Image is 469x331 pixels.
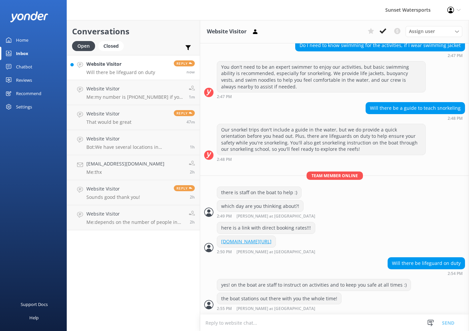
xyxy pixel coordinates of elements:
[217,124,425,155] div: Our snorkel trips don't include a guide in the water, but we do provide a quick orientation befor...
[237,250,315,254] span: [PERSON_NAME] at [GEOGRAPHIC_DATA]
[174,60,195,66] span: Reply
[217,214,232,219] strong: 2:49 PM
[366,102,465,114] div: Will there be a guide to teach snorkeling
[16,47,28,60] div: Inbox
[67,205,200,230] a: Website VisitorMe:depends on the number of people in your group... and for how long do you think ...
[217,307,232,311] strong: 2:55 PM
[16,73,32,87] div: Reviews
[21,298,48,311] div: Support Docs
[217,250,232,254] strong: 2:50 PM
[190,144,195,150] span: Oct 04 2025 12:45pm (UTC -05:00) America/Cancun
[217,306,342,311] div: Oct 04 2025 01:55pm (UTC -05:00) America/Cancun
[217,249,337,254] div: Oct 04 2025 01:50pm (UTC -05:00) America/Cancun
[217,214,337,219] div: Oct 04 2025 01:49pm (UTC -05:00) America/Cancun
[174,185,195,191] span: Reply
[86,94,184,100] p: Me: my number is [PHONE_NUMBER] if you need me
[448,272,463,276] strong: 2:54 PM
[72,41,95,51] div: Open
[217,94,426,99] div: Oct 04 2025 01:47pm (UTC -05:00) America/Cancun
[67,130,200,155] a: Website VisitorBot:We have several locations in [GEOGRAPHIC_DATA] for our charters, but we don't ...
[217,157,232,161] strong: 2:48 PM
[67,155,200,180] a: [EMAIL_ADDRESS][DOMAIN_NAME]Me:thx2h
[98,41,124,51] div: Closed
[16,100,32,113] div: Settings
[207,27,247,36] h3: Website Visitor
[217,293,341,304] div: the boat stations out there with you the whole time!
[29,311,39,324] div: Help
[86,219,184,225] p: Me: depends on the number of people in your group... and for how long do you think you would like...
[86,60,155,68] h4: Website Visitor
[186,119,195,125] span: Oct 04 2025 01:08pm (UTC -05:00) America/Cancun
[190,219,195,225] span: Oct 04 2025 11:46am (UTC -05:00) America/Cancun
[72,42,98,49] a: Open
[67,80,200,105] a: Website VisitorMe:my number is [PHONE_NUMBER] if you need me1m
[86,160,164,168] h4: [EMAIL_ADDRESS][DOMAIN_NAME]
[16,60,32,73] div: Chatbot
[296,40,465,51] div: Do I need to know swimming for the activities, if I wear swimming jacket
[86,169,164,175] p: Me: thx
[189,94,195,100] span: Oct 04 2025 01:54pm (UTC -05:00) America/Cancun
[86,135,185,142] h4: Website Visitor
[86,69,155,75] p: Will there be lifeguard on duty
[86,210,184,218] h4: Website Visitor
[217,157,426,161] div: Oct 04 2025 01:48pm (UTC -05:00) America/Cancun
[448,116,463,120] strong: 2:48 PM
[217,187,301,198] div: there is staff on the boat to help :)
[221,238,272,245] a: [DOMAIN_NAME][URL]
[406,26,462,37] div: Assign User
[409,28,435,35] span: Assign user
[217,61,425,92] div: You don't need to be an expert swimmer to enjoy our activities, but basic swimming ability is rec...
[174,110,195,116] span: Reply
[217,279,411,291] div: yes! on the boat are staff to instruct on activities and to keep you safe at all times :)
[448,54,463,58] strong: 2:47 PM
[237,214,315,219] span: [PERSON_NAME] at [GEOGRAPHIC_DATA]
[307,172,363,180] span: Team member online
[217,222,315,234] div: here is a link with direct booking rates!!!
[217,95,232,99] strong: 2:47 PM
[237,307,315,311] span: [PERSON_NAME] at [GEOGRAPHIC_DATA]
[16,87,41,100] div: Recommend
[10,11,48,22] img: yonder-white-logo.png
[86,194,140,200] p: Sounds good thank you!
[16,33,28,47] div: Home
[86,144,185,150] p: Bot: We have several locations in [GEOGRAPHIC_DATA] for our charters, but we don't offer charters...
[366,116,465,120] div: Oct 04 2025 01:48pm (UTC -05:00) America/Cancun
[67,105,200,130] a: Website VisitorThat would be greatReply47m
[295,53,465,58] div: Oct 04 2025 01:47pm (UTC -05:00) America/Cancun
[388,271,465,276] div: Oct 04 2025 01:54pm (UTC -05:00) America/Cancun
[186,69,195,75] span: Oct 04 2025 01:54pm (UTC -05:00) America/Cancun
[86,185,140,193] h4: Website Visitor
[388,258,465,269] div: Will there be lifeguard on duty
[190,169,195,175] span: Oct 04 2025 11:52am (UTC -05:00) America/Cancun
[67,180,200,205] a: Website VisitorSounds good thank you!Reply2h
[86,119,131,125] p: That would be great
[86,85,184,92] h4: Website Visitor
[72,25,195,38] h2: Conversations
[217,201,303,212] div: which day are you thinking about?!
[67,55,200,80] a: Website VisitorWill there be lifeguard on dutyReplynow
[98,42,127,49] a: Closed
[86,110,131,117] h4: Website Visitor
[190,194,195,200] span: Oct 04 2025 11:48am (UTC -05:00) America/Cancun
